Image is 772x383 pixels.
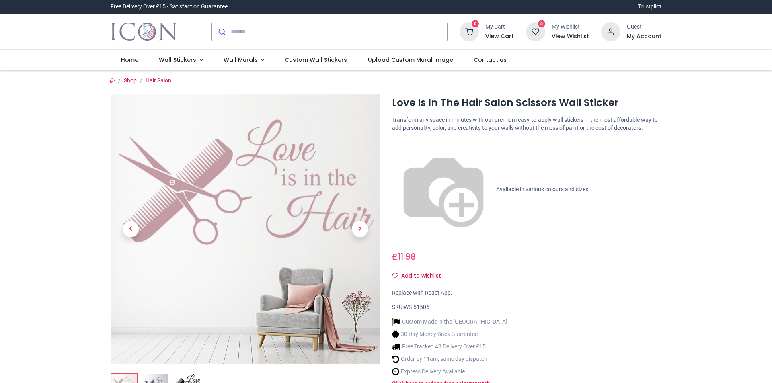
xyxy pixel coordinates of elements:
span: Home [121,56,138,64]
img: color-wheel.png [392,138,495,241]
div: Guest [627,23,661,31]
a: Next [340,135,380,323]
span: Contact us [474,56,507,64]
a: My Account [627,33,661,41]
a: 0 [526,28,545,34]
sup: 0 [472,20,479,28]
li: Express Delivery Available [392,367,507,376]
span: Available in various colours and sizes. [496,186,590,193]
div: SKU: [392,303,661,311]
button: Submit [212,23,231,41]
div: Free Delivery Over £15 - Satisfaction Guarantee [111,3,228,11]
p: Transform any space in minutes with our premium easy-to-apply wall stickers — the most affordable... [392,116,661,132]
div: My Wishlist [552,23,589,31]
span: WS-51506 [404,304,429,310]
a: Shop [124,77,137,84]
a: Wall Stickers [148,50,213,71]
div: My Cart [485,23,514,31]
span: Wall Stickers [159,56,196,64]
a: Previous [111,135,151,323]
sup: 0 [538,20,546,28]
span: Wall Murals [224,56,258,64]
li: Custom Made in the [GEOGRAPHIC_DATA] [392,317,507,326]
span: Custom Wall Stickers [285,56,347,64]
span: Upload Custom Mural Image [368,56,453,64]
img: Love Is In The Hair Salon Scissors Wall Sticker [111,94,380,364]
a: Logo of Icon Wall Stickers [111,20,177,43]
a: Wall Murals [213,50,275,71]
a: Trustpilot [638,3,661,11]
h1: Love Is In The Hair Salon Scissors Wall Sticker [392,96,661,110]
span: £ [392,251,416,262]
span: 11.98 [398,251,416,262]
a: View Cart [485,33,514,41]
li: Free Tracked 48 Delivery Over £15 [392,342,507,351]
div: Replace with React App. [392,289,661,297]
a: Hair Salon [146,77,171,84]
img: Icon Wall Stickers [111,20,177,43]
a: View Wishlist [552,33,589,41]
i: Add to wishlist [392,273,398,279]
span: Previous [123,221,139,237]
li: Order by 11am, same day dispatch [392,355,507,363]
button: Add to wishlistAdd to wishlist [392,269,448,283]
span: Next [352,221,368,237]
li: 30 Day Money Back Guarantee [392,330,507,338]
a: 0 [460,28,479,34]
